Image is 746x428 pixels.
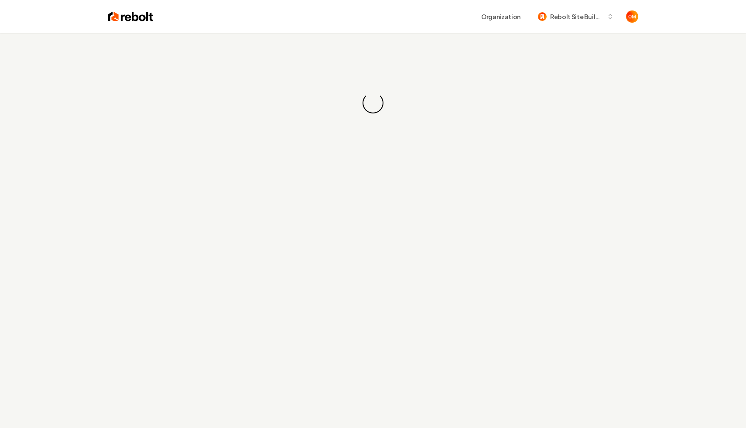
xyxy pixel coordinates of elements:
[108,10,154,23] img: Rebolt Logo
[476,9,526,24] button: Organization
[359,89,387,117] div: Loading
[538,12,547,21] img: Rebolt Site Builder
[550,12,603,21] span: Rebolt Site Builder
[626,10,638,23] img: Omar Molai
[626,10,638,23] button: Open user button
